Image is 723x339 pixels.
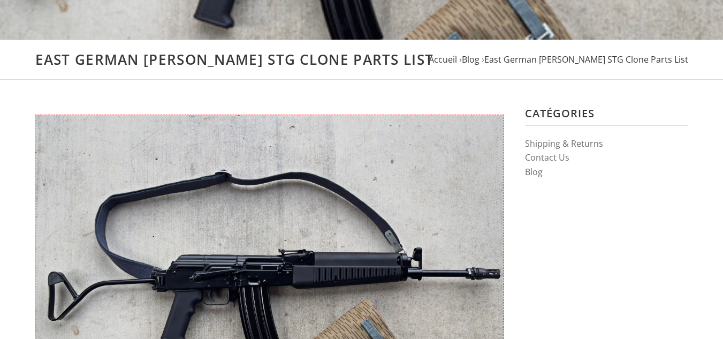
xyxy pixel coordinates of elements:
[525,166,543,178] a: Blog
[525,138,603,149] a: Shipping & Returns
[35,51,688,69] h1: East German [PERSON_NAME] STG Clone Parts List
[459,52,480,67] li: ›
[429,54,457,65] a: Accueil
[482,52,688,67] li: ›
[484,54,688,65] a: East German [PERSON_NAME] STG Clone Parts List
[525,152,569,163] a: Contact Us
[525,107,688,126] h3: Catégories
[462,54,480,65] a: Blog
